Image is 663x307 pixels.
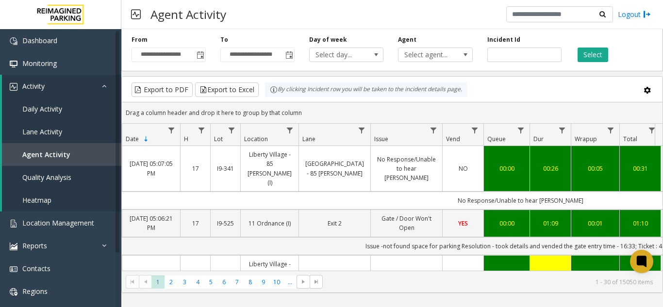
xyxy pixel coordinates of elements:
a: NO [448,164,478,173]
a: Heatmap [2,189,121,211]
span: YES [458,219,468,227]
a: [GEOGRAPHIC_DATA] - 85 [PERSON_NAME] [305,269,365,287]
a: Activity [2,75,121,97]
a: Vend Filter Menu [468,124,481,137]
span: Vend [446,135,460,143]
label: From [132,35,148,44]
img: 'icon' [10,83,17,91]
button: Export to Excel [195,82,259,97]
a: YES [448,219,478,228]
a: 17 [186,164,204,173]
a: 01:10 [626,219,655,228]
span: Total [623,135,637,143]
span: Wrapup [575,135,597,143]
span: Location [244,135,268,143]
a: Location Filter Menu [283,124,297,137]
label: To [220,35,228,44]
img: 'icon' [10,220,17,227]
span: Select day... [310,48,368,62]
span: Location Management [22,218,94,227]
a: I9-525 [216,219,234,228]
h3: Agent Activity [146,2,231,26]
img: 'icon' [10,265,17,273]
span: Page 3 [178,275,191,289]
span: Quality Analysis [22,173,71,182]
a: Lot Filter Menu [225,124,238,137]
span: Dur [533,135,544,143]
a: [GEOGRAPHIC_DATA] - 85 [PERSON_NAME] [305,159,365,178]
span: Page 4 [191,275,204,289]
a: 00:01 [577,219,613,228]
kendo-pager-info: 1 - 30 of 15050 items [329,278,653,286]
a: 00:26 [536,164,565,173]
img: infoIcon.svg [270,86,278,94]
a: I9-341 [216,164,234,173]
span: NO [459,164,468,173]
span: Go to the next page [299,278,307,286]
img: 'icon' [10,60,17,68]
a: Liberty Village - 85 [PERSON_NAME] (I) [247,150,293,187]
span: Dashboard [22,36,57,45]
span: Go to the last page [313,278,320,286]
span: Go to the last page [310,275,323,289]
a: Gate / Door Won't Open [377,214,436,232]
a: Agent Activity [2,143,121,166]
button: Select [578,48,608,62]
span: Activity [22,81,45,91]
div: 00:31 [626,164,655,173]
span: Toggle popup [283,48,294,62]
img: 'icon' [10,37,17,45]
img: logout [643,9,651,19]
span: Page 6 [217,275,231,289]
span: Page 11 [283,275,297,289]
label: Day of week [309,35,347,44]
a: 00:00 [490,164,524,173]
span: Regions [22,287,48,296]
span: Page 7 [231,275,244,289]
a: No Response/Unable to hear [PERSON_NAME] [377,155,436,183]
a: Issue Filter Menu [427,124,440,137]
span: Lot [214,135,223,143]
a: [DATE] 05:04:59 PM [128,269,174,287]
a: 17 [186,219,204,228]
a: Lane Activity [2,120,121,143]
a: 00:00 [490,219,524,228]
span: Page 9 [257,275,270,289]
a: [DATE] 05:07:05 PM [128,159,174,178]
a: Dur Filter Menu [556,124,569,137]
a: 00:05 [577,164,613,173]
label: Incident Id [487,35,520,44]
a: Total Filter Menu [646,124,659,137]
div: Data table [122,124,663,271]
a: Date Filter Menu [165,124,178,137]
span: Issue [374,135,388,143]
span: Monitoring [22,59,57,68]
a: Wrapup Filter Menu [604,124,617,137]
a: 01:09 [536,219,565,228]
span: Contacts [22,264,50,273]
a: Queue Filter Menu [514,124,528,137]
span: Date [126,135,139,143]
span: Daily Activity [22,104,62,113]
a: Daily Activity [2,97,121,120]
label: Agent [398,35,416,44]
span: Reports [22,241,47,250]
a: Lane Filter Menu [355,124,368,137]
span: Page 5 [204,275,217,289]
a: 11 Ordnance (I) [247,219,293,228]
img: 'icon' [10,288,17,296]
span: Lane [302,135,315,143]
span: Select agent... [398,48,457,62]
span: Toggle popup [195,48,205,62]
img: pageIcon [131,2,141,26]
a: H Filter Menu [195,124,208,137]
a: Validation Expired/Need To Pay [377,269,436,287]
a: Exit 2 [305,219,365,228]
span: Page 1 [151,275,165,289]
span: Go to the next page [297,275,310,289]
